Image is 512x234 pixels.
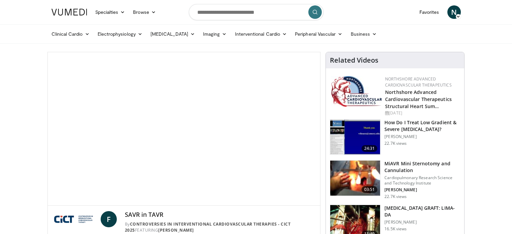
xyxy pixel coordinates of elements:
[146,27,199,41] a: [MEDICAL_DATA]
[331,76,382,107] img: 45d48ad7-5dc9-4e2c-badc-8ed7b7f471c1.jpg.150x105_q85_autocrop_double_scale_upscale_version-0.2.jpg
[53,211,98,227] img: Controversies in Interventional Cardiovascular Therapies - CICT 2025
[384,134,460,139] p: [PERSON_NAME]
[231,27,291,41] a: Interventional Cardio
[384,205,460,218] h3: [MEDICAL_DATA] GRAFT: LIMA-DA
[385,110,459,116] div: [DATE]
[384,220,460,225] p: [PERSON_NAME]
[362,186,378,193] span: 03:51
[125,221,291,233] a: Controversies in Interventional Cardiovascular Therapies - CICT 2025
[330,119,460,155] a: 24:31 How Do I Treat Low Gradient & Severe [MEDICAL_DATA]? [PERSON_NAME] 22.7K views
[384,119,460,133] h3: How Do I Treat Low Gradient & Severe [MEDICAL_DATA]?
[125,211,315,219] h4: SAVR in TAVR
[199,27,231,41] a: Imaging
[48,52,320,206] video-js: Video Player
[384,175,460,186] p: Cardiopulmonary Research Science and Technology Institute
[47,27,94,41] a: Clinical Cardio
[52,9,87,15] img: VuMedi Logo
[415,5,443,19] a: Favorites
[384,187,460,193] p: [PERSON_NAME]
[330,161,380,196] img: de14b145-3190-47e3-9ee4-2c8297d280f7.150x105_q85_crop-smart_upscale.jpg
[384,160,460,174] h3: MiAVR Mini Sternotomy and Cannulation
[384,194,407,199] p: 22.7K views
[330,120,380,155] img: tyLS_krZ8-0sGT9n4xMDoxOjB1O8AjAz.150x105_q85_crop-smart_upscale.jpg
[385,89,452,109] a: Northshore Advanced Cardiovascular Therapeutics Structural Heart Sum…
[347,27,381,41] a: Business
[447,5,461,19] a: N
[330,160,460,199] a: 03:51 MiAVR Mini Sternotomy and Cannulation Cardiopulmonary Research Science and Technology Insti...
[362,145,378,152] span: 24:31
[91,5,129,19] a: Specialties
[101,211,117,227] a: F
[129,5,160,19] a: Browse
[384,141,407,146] p: 22.7K views
[158,227,194,233] a: [PERSON_NAME]
[330,56,378,64] h4: Related Videos
[291,27,346,41] a: Peripheral Vascular
[94,27,146,41] a: Electrophysiology
[384,226,407,232] p: 16.5K views
[125,221,315,233] div: By FEATURING
[189,4,323,20] input: Search topics, interventions
[385,76,452,88] a: NorthShore Advanced Cardiovascular Therapeutics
